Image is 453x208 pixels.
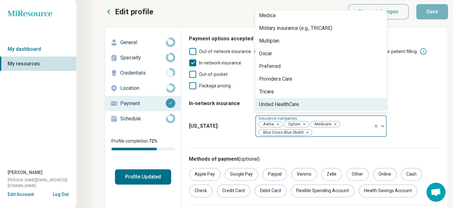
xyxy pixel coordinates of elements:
button: Edit profile [105,7,153,17]
div: Cash [401,168,422,181]
div: Other [346,168,369,181]
div: Open chat [426,183,445,202]
p: Location [120,84,166,92]
legend: In-network insurance [189,95,240,112]
div: Debit Card [255,185,286,197]
div: Medica [259,12,276,19]
p: Payment [120,100,166,107]
span: [PERSON_NAME][EMAIL_ADDRESS][DOMAIN_NAME] [8,177,76,189]
span: (optional) [239,156,260,162]
p: Specialty [120,54,166,62]
a: General [105,35,181,50]
a: Schedule [105,111,181,126]
div: Providers Care [259,75,292,83]
div: Paypal [263,168,287,181]
p: Edit profile [115,7,153,17]
a: Specialty [105,50,181,65]
span: [PERSON_NAME] [8,169,43,176]
h3: Methods of payment [189,155,440,163]
span: Out-of-pocket [199,72,228,77]
div: Health Savings Account [359,185,417,197]
div: Check [189,185,212,197]
span: In-network insurance [199,60,241,65]
div: Google Pay [225,168,258,181]
span: 72 % [149,138,157,144]
div: United HealthCare [259,101,299,108]
div: Multiplan [259,37,279,45]
button: Save [416,4,448,19]
span: [US_STATE] : [189,122,250,130]
h3: Payment options accepted [189,35,440,43]
div: Tricare [259,88,274,96]
span: Blue Cross Blue Shield [259,130,305,136]
div: Oscar [259,50,272,57]
label: Insurance companies [259,116,298,120]
button: Edit Account [8,191,34,198]
span: Package pricing [199,83,231,88]
div: Military insurance (e.g., TRICARE) [259,24,332,32]
p: Schedule [120,115,166,123]
div: Preferred [259,63,281,70]
span: Medicare [310,121,333,127]
button: Log Out [53,191,69,196]
a: Payment [105,96,181,111]
a: Credentials [105,65,181,81]
div: Flexible Spending Account [291,185,354,197]
span: Out-of-network insurance [199,49,251,54]
p: Credentials [120,69,166,77]
div: Profile completion [111,148,175,150]
div: Venmo [291,168,317,181]
div: Zelle [321,168,342,181]
div: Online [373,168,396,181]
div: Credit Card [217,185,250,197]
span: Optum [284,121,302,127]
span: Aetna [259,121,276,127]
div: Apple Pay [189,168,220,181]
p: General [120,39,166,46]
button: Discard changes [348,4,409,19]
button: Profile Updated [115,169,171,185]
a: Location [105,81,181,96]
div: Profile completion: [105,134,181,154]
